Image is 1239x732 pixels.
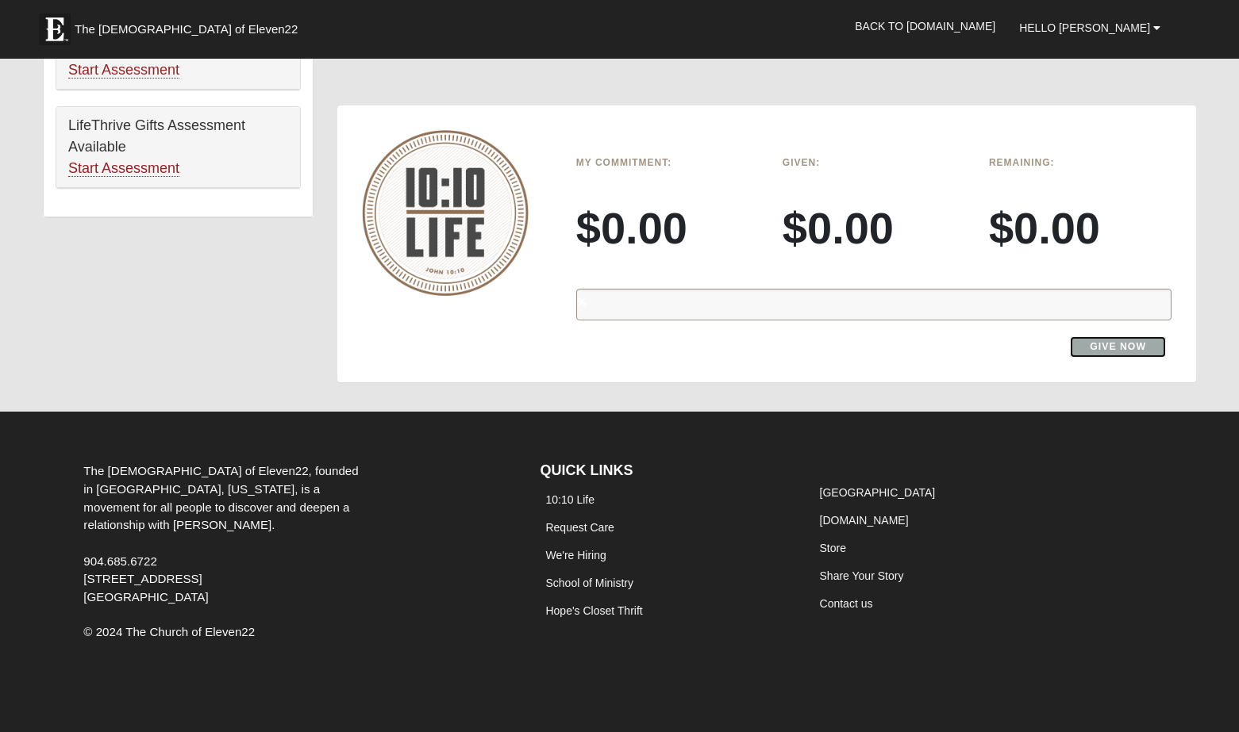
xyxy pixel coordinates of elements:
h6: Given: [783,157,965,168]
a: The [DEMOGRAPHIC_DATA] of Eleven22 [31,6,348,45]
a: Start Assessment [68,62,179,79]
a: Start Assessment [68,160,179,177]
a: Store [820,542,846,554]
span: © 2024 The Church of Eleven22 [83,625,255,638]
h3: $0.00 [783,201,965,255]
a: [DOMAIN_NAME] [820,514,909,527]
span: [GEOGRAPHIC_DATA] [83,590,208,604]
h6: Remaining: [989,157,1172,168]
a: Request Care [545,521,614,534]
a: Hope's Closet Thrift [545,604,642,617]
a: School of Ministry [545,577,633,589]
a: We're Hiring [545,549,606,561]
span: Hello [PERSON_NAME] [1019,21,1150,34]
h4: QUICK LINKS [540,462,790,480]
a: Contact us [820,597,873,610]
h6: My Commitment: [576,157,759,168]
a: Share Your Story [820,569,904,582]
a: [GEOGRAPHIC_DATA] [820,486,936,499]
span: The [DEMOGRAPHIC_DATA] of Eleven22 [75,21,298,37]
a: Give Now [1070,336,1166,358]
img: 10-10-Life-logo-round-no-scripture.png [362,130,529,296]
a: 10:10 Life [545,493,594,506]
div: LifeThrive Gifts Assessment Available [56,107,300,188]
a: Hello [PERSON_NAME] [1007,8,1172,48]
div: The [DEMOGRAPHIC_DATA] of Eleven22, founded in [GEOGRAPHIC_DATA], [US_STATE], is a movement for a... [71,462,375,607]
img: Eleven22 logo [39,13,71,45]
h3: $0.00 [576,201,759,255]
a: Back to [DOMAIN_NAME] [843,6,1007,46]
h3: $0.00 [989,201,1172,255]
